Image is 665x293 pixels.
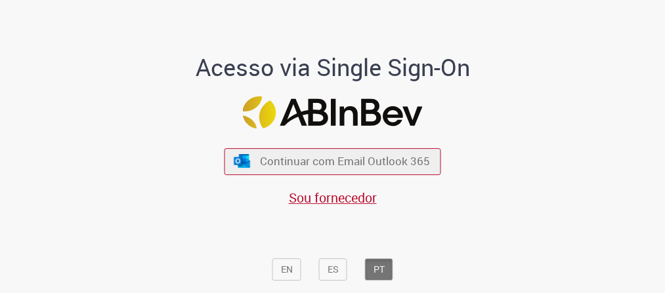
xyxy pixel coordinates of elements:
[232,154,251,168] img: ícone Azure/Microsoft 360
[183,54,482,81] h1: Acesso via Single Sign-On
[289,189,377,206] a: Sou fornecedor
[243,96,423,128] img: Logo ABInBev
[225,148,441,175] button: ícone Azure/Microsoft 360 Continuar com Email Outlook 365
[319,258,347,281] button: ES
[272,258,301,281] button: EN
[260,154,430,169] span: Continuar com Email Outlook 365
[365,258,393,281] button: PT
